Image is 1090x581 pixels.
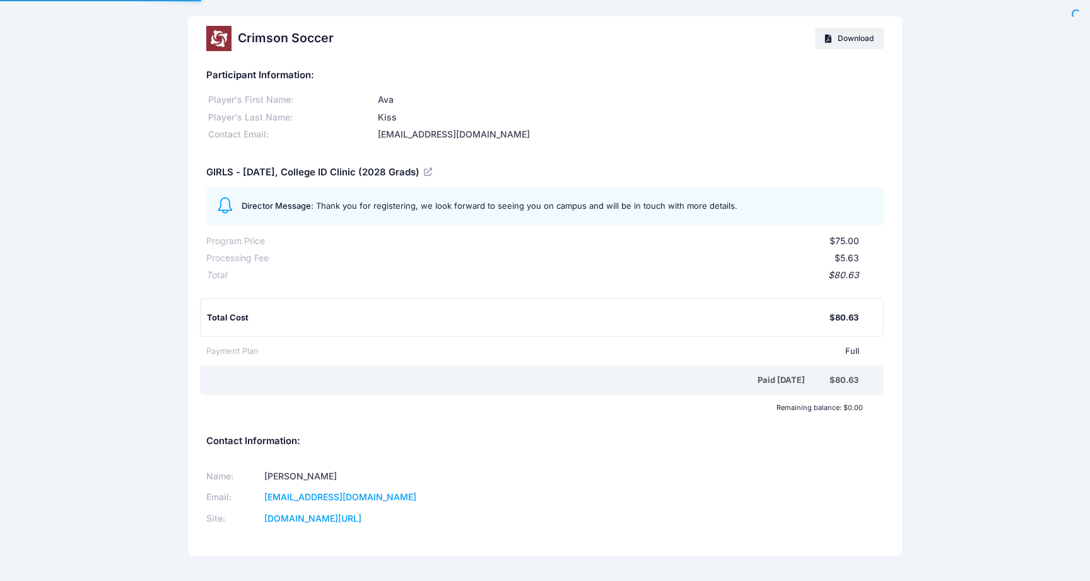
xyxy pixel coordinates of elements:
[206,70,884,81] h5: Participant Information:
[206,487,260,508] td: Email:
[260,466,529,487] td: [PERSON_NAME]
[838,33,874,43] span: Download
[375,128,883,141] div: [EMAIL_ADDRESS][DOMAIN_NAME]
[829,374,859,387] div: $80.63
[206,235,265,248] div: Program Price
[206,345,259,358] div: Payment Plan
[259,345,859,358] div: Full
[226,269,859,282] div: $80.63
[264,491,416,502] a: [EMAIL_ADDRESS][DOMAIN_NAME]
[206,269,226,282] div: Total
[206,167,434,179] h5: GIRLS - [DATE], College ID Clinic (2028 Grads)
[375,93,883,107] div: Ava
[206,111,375,124] div: Player's Last Name:
[829,235,859,246] span: $75.00
[242,201,314,211] span: Director Message:
[269,252,859,265] div: $5.63
[206,508,260,530] td: Site:
[200,404,869,411] div: Remaining balance: $0.00
[207,312,829,324] div: Total Cost
[829,312,859,324] div: $80.63
[209,374,829,387] div: Paid [DATE]
[206,252,269,265] div: Processing Fee
[206,93,375,107] div: Player's First Name:
[264,513,361,524] a: [DOMAIN_NAME][URL]
[206,436,884,447] h5: Contact Information:
[815,28,884,49] a: Download
[316,201,737,211] span: Thank you for registering, we look forward to seeing you on campus and will be in touch with more...
[238,31,334,45] h2: Crimson Soccer
[206,466,260,487] td: Name:
[206,128,375,141] div: Contact Email:
[375,111,883,124] div: Kiss
[424,166,434,177] a: View Registration Details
